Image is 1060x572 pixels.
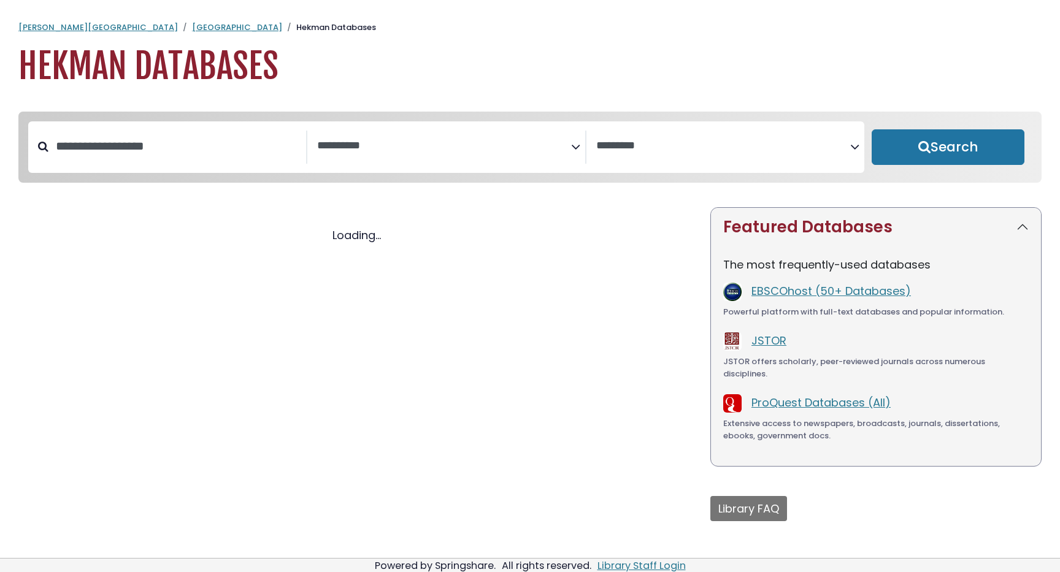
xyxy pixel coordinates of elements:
p: The most frequently-used databases [723,256,1029,273]
button: Library FAQ [710,496,787,521]
button: Submit for Search Results [872,129,1024,165]
a: [GEOGRAPHIC_DATA] [192,21,282,33]
button: Featured Databases [711,208,1041,246]
a: JSTOR [751,333,786,348]
div: Powerful platform with full-text databases and popular information. [723,306,1029,318]
a: EBSCOhost (50+ Databases) [751,283,911,299]
a: ProQuest Databases (All) [751,395,891,410]
textarea: Search [317,140,571,153]
div: Extensive access to newspapers, broadcasts, journals, dissertations, ebooks, government docs. [723,418,1029,441]
input: Search database by title or keyword [48,136,306,156]
textarea: Search [596,140,850,153]
div: JSTOR offers scholarly, peer-reviewed journals across numerous disciplines. [723,356,1029,379]
a: [PERSON_NAME][GEOGRAPHIC_DATA] [18,21,178,33]
nav: Search filters [18,112,1042,183]
h1: Hekman Databases [18,46,1042,87]
nav: breadcrumb [18,21,1042,34]
div: Loading... [18,227,696,243]
li: Hekman Databases [282,21,376,34]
